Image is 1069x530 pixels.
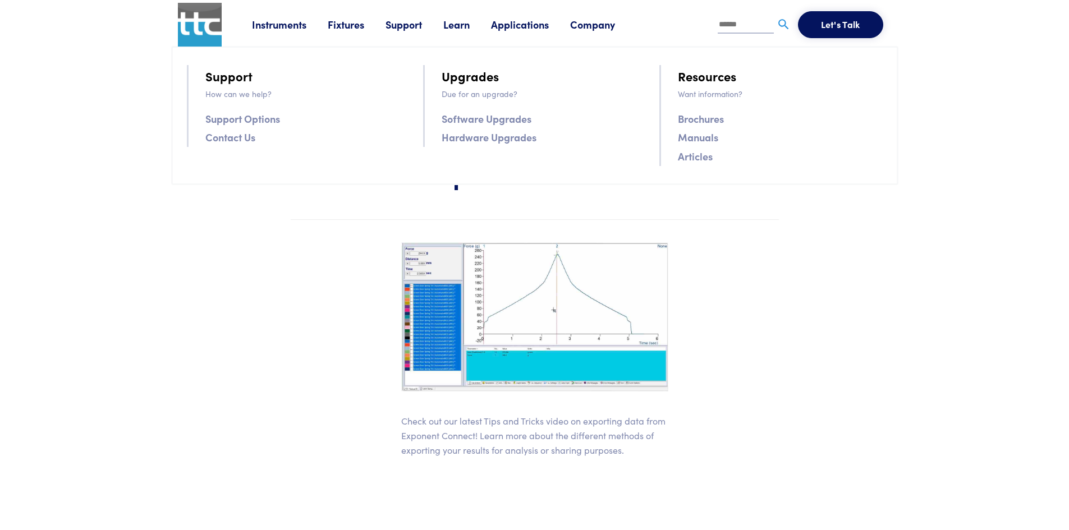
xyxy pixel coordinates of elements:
[678,66,736,86] a: Resources
[491,17,570,31] a: Applications
[442,87,646,100] p: Due for an upgrade?
[252,17,328,31] a: Instruments
[291,125,779,189] h1: Tips and Tricks - Exporting Data from Exponent Connect
[443,17,491,31] a: Learn
[678,129,718,145] a: Manuals
[442,110,531,127] a: Software Upgrades
[798,11,883,38] button: Let's Talk
[678,87,882,100] p: Want information?
[205,66,253,86] a: Support
[205,129,255,145] a: Contact Us
[178,3,222,47] img: ttc_logo_1x1_v1.0.png
[386,17,443,31] a: Support
[570,17,636,31] a: Company
[205,110,280,127] a: Support Options
[442,66,499,86] a: Upgrades
[401,242,668,391] img: screenshot of exporting data
[678,148,713,164] a: Articles
[401,414,668,457] p: Check out our latest Tips and Tricks video on exporting data from Exponent Connect! Learn more ab...
[205,87,410,100] p: How can we help?
[678,110,724,127] a: Brochures
[328,17,386,31] a: Fixtures
[442,129,536,145] a: Hardware Upgrades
